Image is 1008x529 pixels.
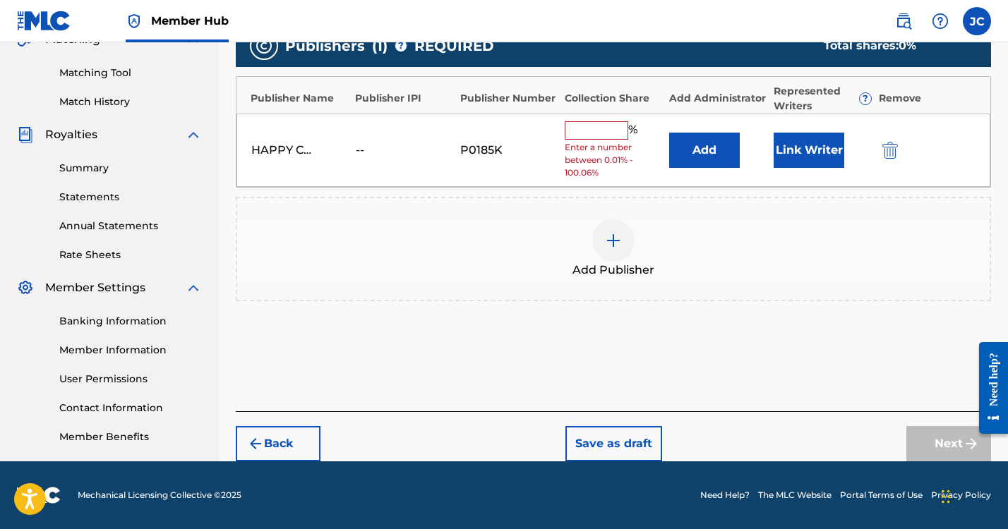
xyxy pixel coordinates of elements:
[372,35,388,56] span: ( 1 )
[937,461,1008,529] iframe: Chat Widget
[460,91,558,106] div: Publisher Number
[59,430,202,444] a: Member Benefits
[824,37,963,54] div: Total shares:
[59,95,202,109] a: Match History
[895,13,912,30] img: search
[17,279,34,296] img: Member Settings
[59,219,202,233] a: Annual Statements
[126,13,143,30] img: Top Rightsholder
[605,232,622,249] img: add
[59,343,202,358] a: Member Information
[59,248,202,262] a: Rate Sheets
[899,39,916,52] span: 0 %
[882,142,898,159] img: 12a2ab48e56ec057fbd8.svg
[926,7,954,35] div: Help
[669,133,740,168] button: Add
[942,475,950,518] div: Drag
[565,426,662,461] button: Save as draft
[572,262,654,279] span: Add Publisher
[185,126,202,143] img: expand
[17,126,34,143] img: Royalties
[78,489,241,501] span: Mechanical Licensing Collective © 2025
[236,426,320,461] button: Back
[256,37,272,54] img: publishers
[59,401,202,415] a: Contact Information
[17,487,61,504] img: logo
[840,489,923,501] a: Portal Terms of Use
[700,489,750,501] a: Need Help?
[59,190,202,205] a: Statements
[879,91,976,106] div: Remove
[151,13,229,29] span: Member Hub
[247,435,264,452] img: 7ee5dd4eb1f8a8e3ef2f.svg
[758,489,832,501] a: The MLC Website
[774,84,871,114] div: Represented Writers
[860,93,871,104] span: ?
[251,91,348,106] div: Publisher Name
[565,91,662,106] div: Collection Share
[414,35,494,56] span: REQUIRED
[628,121,641,140] span: %
[59,372,202,387] a: User Permissions
[59,66,202,80] a: Matching Tool
[45,279,145,296] span: Member Settings
[17,11,71,31] img: MLC Logo
[565,141,662,179] span: Enter a number between 0.01% - 100.06%
[968,330,1008,446] iframe: Resource Center
[45,126,97,143] span: Royalties
[285,35,365,56] span: Publishers
[889,7,918,35] a: Public Search
[59,314,202,329] a: Banking Information
[185,279,202,296] img: expand
[669,91,767,106] div: Add Administrator
[931,489,991,501] a: Privacy Policy
[774,133,844,168] button: Link Writer
[395,40,407,51] span: ?
[932,13,949,30] img: help
[355,91,452,106] div: Publisher IPI
[963,7,991,35] div: User Menu
[59,161,202,176] a: Summary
